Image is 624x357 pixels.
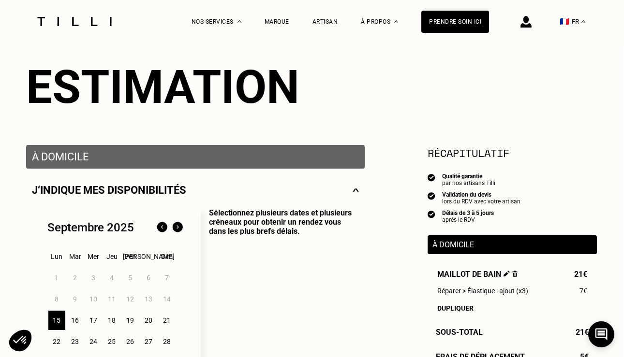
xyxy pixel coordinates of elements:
div: 21 [159,311,176,330]
a: Artisan [312,18,338,25]
span: 21€ [574,270,587,279]
div: lors du RDV avec votre artisan [442,198,520,205]
div: 17 [85,311,102,330]
div: 18 [104,311,120,330]
img: menu déroulant [581,20,585,23]
div: 26 [122,332,139,351]
div: 15 [48,311,65,330]
div: après le RDV [442,216,494,223]
img: svg+xml;base64,PHN2ZyBmaWxsPSJub25lIiBoZWlnaHQ9IjE0IiB2aWV3Qm94PSIwIDAgMjggMTQiIHdpZHRoPSIyOCIgeG... [353,184,359,196]
div: 25 [104,332,120,351]
div: 19 [122,311,139,330]
div: Délais de 3 à 5 jours [442,210,494,216]
div: Qualité garantie [442,173,495,180]
div: 23 [67,332,84,351]
div: Septembre 2025 [47,221,134,234]
span: 🇫🇷 [560,17,569,26]
div: Validation du devis [442,191,520,198]
img: icon list info [428,191,435,200]
span: 21€ [576,328,589,337]
p: J‘indique mes disponibilités [32,184,186,196]
a: Marque [265,18,289,25]
div: 27 [140,332,157,351]
div: Sous-Total [428,328,597,337]
span: Maillot de bain [437,270,518,279]
p: À domicile [432,240,592,249]
img: Mois précédent [154,220,170,235]
div: 24 [85,332,102,351]
img: Menu déroulant [238,20,241,23]
img: Menu déroulant à propos [394,20,398,23]
img: Logo du service de couturière Tilli [34,17,115,26]
div: 20 [140,311,157,330]
img: Éditer [504,271,510,277]
div: Estimation [26,60,597,114]
p: À domicile [32,151,359,163]
div: par nos artisans Tilli [442,180,495,186]
section: Récapitulatif [428,145,597,161]
span: Réparer > Élastique : ajout (x3) [437,287,528,295]
a: Prendre soin ici [421,11,489,33]
img: Supprimer [512,271,518,277]
img: icône connexion [520,16,532,28]
img: Mois suivant [170,220,185,235]
div: 22 [48,332,65,351]
span: 7€ [579,287,587,295]
div: 28 [159,332,176,351]
div: Dupliquer [437,304,587,312]
img: icon list info [428,210,435,218]
img: icon list info [428,173,435,182]
div: 16 [67,311,84,330]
